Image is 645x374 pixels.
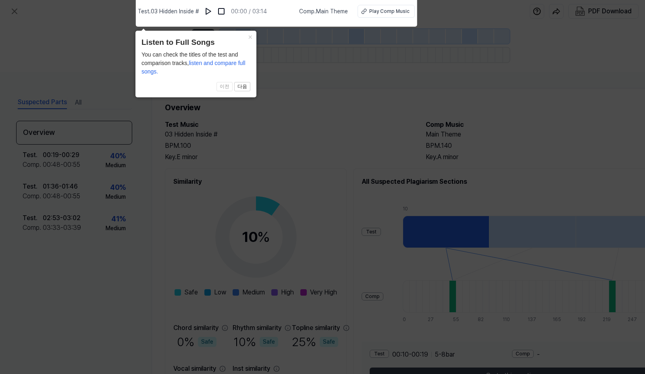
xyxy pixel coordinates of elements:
button: Play Comp Music [358,5,415,18]
button: 다음 [234,82,250,92]
div: You can check the titles of the test and comparison tracks, [141,50,250,76]
img: stop [217,7,225,15]
span: Comp . Main Theme [299,7,348,16]
div: Play Comp Music [369,8,410,15]
header: Listen to Full Songs [141,37,250,48]
span: listen and compare full songs. [141,60,246,75]
button: Close [243,31,256,42]
div: 00:00 / 03:14 [231,7,267,16]
span: Test . 03 Hidden Inside # [138,7,199,16]
img: play [204,7,212,15]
